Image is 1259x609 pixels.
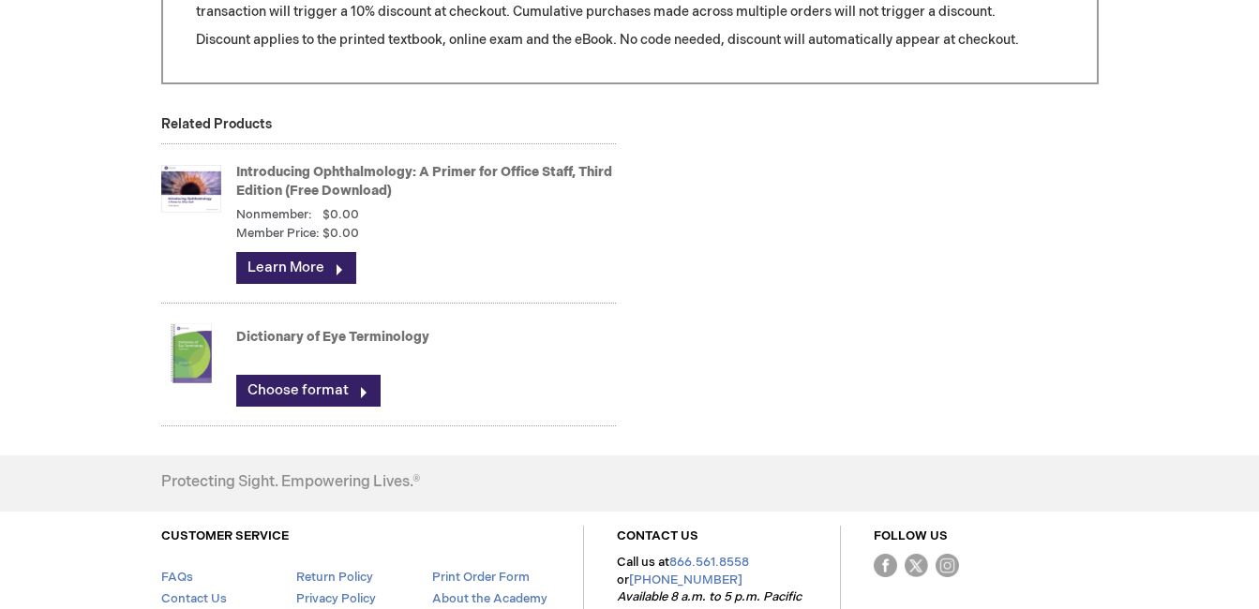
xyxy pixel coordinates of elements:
[161,570,193,585] a: FAQs
[617,528,698,543] a: CONTACT US
[236,164,612,199] a: Introducing Ophthalmology: A Primer for Office Staff, Third Edition (Free Download)
[432,591,547,606] a: About the Academy
[322,225,359,243] span: $0.00
[161,151,221,226] img: Introducing Ophthalmology: A Primer for Office Staff, Third Edition (Free Download)
[296,570,373,585] a: Return Policy
[669,555,749,570] a: 866.561.8558
[196,31,1064,50] p: Discount applies to the printed textbook, online exam and the eBook. No code needed, discount wil...
[236,329,429,345] a: Dictionary of Eye Terminology
[161,474,420,491] h4: Protecting Sight. Empowering Lives.®
[905,554,928,577] img: Twitter
[236,375,381,407] a: Choose format
[161,591,227,606] a: Contact Us
[296,591,376,606] a: Privacy Policy
[874,554,897,577] img: Facebook
[432,570,530,585] a: Print Order Form
[161,316,221,391] img: Dictionary of Eye Terminology
[874,528,948,543] a: FOLLOW US
[936,554,959,577] img: instagram
[161,528,289,543] a: CUSTOMER SERVICE
[161,116,272,132] strong: Related Products
[322,207,359,222] span: $0.00
[629,572,742,587] a: [PHONE_NUMBER]
[236,225,320,243] strong: Member Price:
[236,206,312,224] strong: Nonmember:
[236,252,356,284] a: Learn More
